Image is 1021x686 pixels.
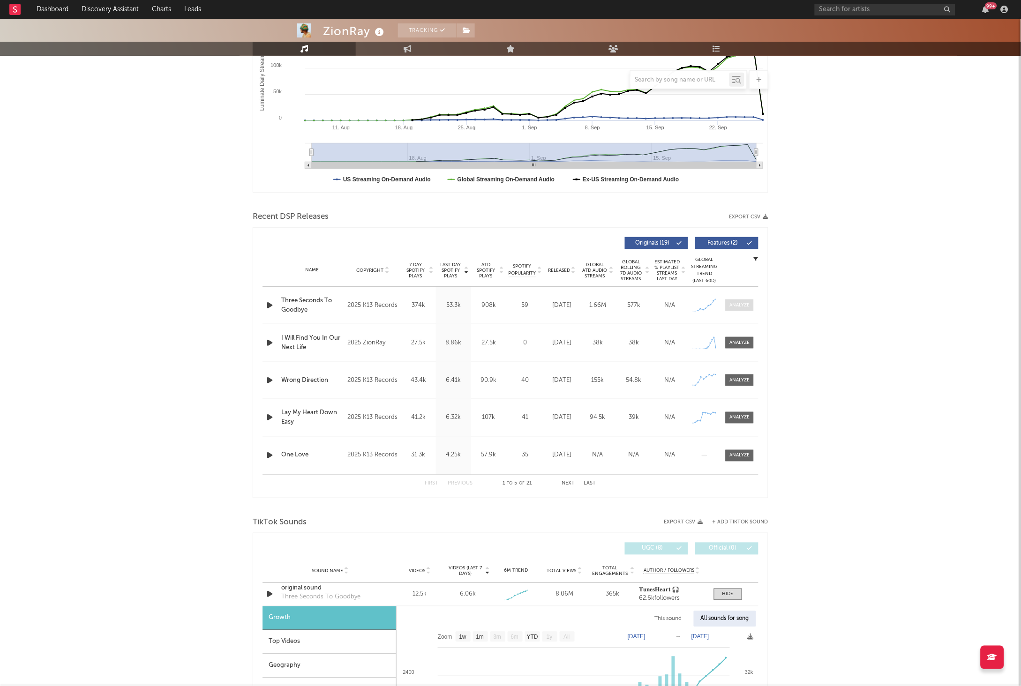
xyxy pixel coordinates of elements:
div: 2025 ZionRay [347,337,398,349]
span: Copyright [356,268,383,273]
span: Last Day Spotify Plays [438,262,463,279]
div: 53.3k [438,301,469,310]
text: 1y [547,634,553,641]
text: 50k [273,89,282,94]
text: 1m [476,634,484,641]
text: [DATE] [628,634,646,640]
text: 11. Aug [332,125,350,130]
text: 0 [279,115,282,120]
div: 94.5k [582,413,614,423]
div: 1.66M [582,301,614,310]
button: Previous [448,481,473,486]
button: Export CSV [664,519,703,525]
div: N/A [582,451,614,460]
strong: 𝐓𝐮𝐧𝐞𝐬𝐇𝐞𝐚𝐫𝐭 🎧 [639,587,680,593]
span: Estimated % Playlist Streams Last Day [654,259,680,282]
text: Ex-US Streaming On-Demand Audio [583,176,679,183]
div: 2025 K13 Records [347,450,398,461]
text: 32k [745,670,753,675]
div: 8.06M [543,590,586,599]
span: Originals ( 19 ) [631,240,674,246]
div: 27.5k [403,338,434,348]
div: 62.6k followers [639,596,705,602]
span: UGC ( 8 ) [631,546,674,552]
div: 38k [582,338,614,348]
div: Global Streaming Trend (Last 60D) [691,256,719,284]
div: 38k [618,338,650,348]
span: ATD Spotify Plays [473,262,498,279]
button: Last [584,481,596,486]
a: One Love [281,451,343,460]
text: 2400 [403,670,414,675]
input: Search for artists [815,4,955,15]
span: Videos [409,568,425,574]
div: 155k [582,376,614,385]
text: 1w [459,634,467,641]
div: 365k [591,590,635,599]
button: Next [562,481,575,486]
text: 8. Sep [585,125,600,130]
div: 40 [509,376,541,385]
a: Three Seconds To Goodbye [281,296,343,314]
span: Sound Name [312,568,343,574]
a: 𝐓𝐮𝐧𝐞𝐬𝐇𝐞𝐚𝐫𝐭 🎧 [639,587,705,594]
div: 35 [509,451,541,460]
button: Features(2) [695,237,758,249]
text: 18. Aug [395,125,413,130]
div: 12.5k [398,590,442,599]
a: Wrong Direction [281,376,343,385]
div: N/A [654,451,686,460]
button: + Add TikTok Sound [713,520,768,525]
div: [DATE] [546,301,578,310]
div: 0 [509,338,541,348]
a: original sound [281,584,379,593]
div: 31.3k [403,451,434,460]
div: 6.41k [438,376,469,385]
div: 8.86k [438,338,469,348]
div: 4.25k [438,451,469,460]
div: Name [281,267,343,274]
div: 27.5k [473,338,504,348]
text: US Streaming On-Demand Audio [343,176,431,183]
div: Three Seconds To Goodbye [281,593,360,602]
div: 39k [618,413,650,423]
div: 41 [509,413,541,423]
div: N/A [654,376,686,385]
span: Features ( 2 ) [701,240,744,246]
input: Search by song name or URL [631,76,729,84]
div: N/A [654,301,686,310]
text: → [676,634,681,640]
button: Official(0) [695,543,758,555]
text: Luminate Daily Streams [259,51,266,111]
div: 6M Trend [495,567,538,574]
div: N/A [618,451,650,460]
a: I Will Find You In Our Next Life [281,334,343,352]
span: to [507,482,512,486]
div: [DATE] [546,451,578,460]
div: 2025 K13 Records [347,375,398,386]
text: [DATE] [691,634,709,640]
div: 107k [473,413,504,423]
div: 57.9k [473,451,504,460]
div: 2025 K13 Records [347,412,398,424]
button: + Add TikTok Sound [703,520,768,525]
div: [DATE] [546,376,578,385]
span: Videos (last 7 days) [446,566,484,577]
div: 90.9k [473,376,504,385]
text: Global Streaming On-Demand Audio [458,176,555,183]
div: 1 5 21 [491,478,543,490]
a: Lay My Heart Down Easy [281,409,343,427]
span: Author / Followers [644,568,694,574]
div: Growth [263,606,396,630]
div: N/A [654,413,686,423]
span: Total Engagements [591,566,629,577]
div: 41.2k [403,413,434,423]
div: Geography [263,654,396,678]
div: ZionRay [323,23,386,39]
span: TikTok Sounds [253,517,307,528]
button: UGC(8) [625,543,688,555]
div: 6.06k [460,590,476,599]
text: 22. Sep [709,125,727,130]
span: Global Rolling 7D Audio Streams [618,259,644,282]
